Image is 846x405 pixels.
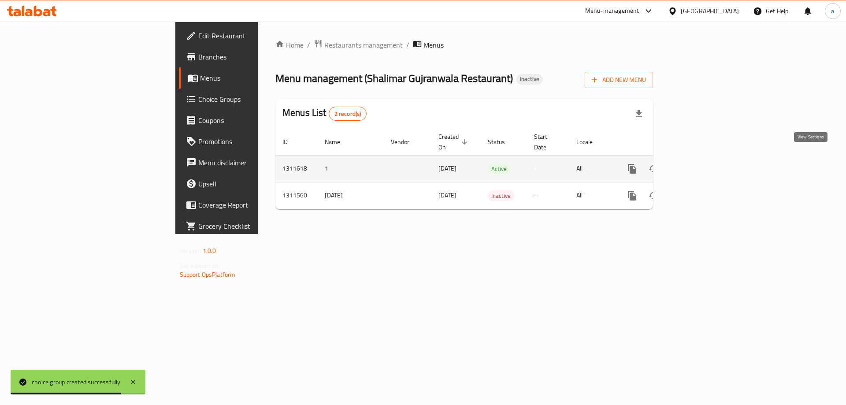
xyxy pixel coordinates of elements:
span: [DATE] [438,163,456,174]
a: Support.OpsPlatform [180,269,236,280]
div: Inactive [488,190,514,201]
span: [DATE] [438,189,456,201]
span: Name [325,137,352,147]
span: Created On [438,131,470,152]
span: Choice Groups [198,94,310,104]
a: Edit Restaurant [179,25,317,46]
a: Branches [179,46,317,67]
span: Status [488,137,516,147]
h2: Menus List [282,106,367,121]
a: Promotions [179,131,317,152]
button: Add New Menu [585,72,653,88]
span: Vendor [391,137,421,147]
div: Menu-management [585,6,639,16]
span: Locale [576,137,604,147]
td: 1 [318,155,384,182]
span: Coupons [198,115,310,126]
span: Version: [180,245,201,256]
span: Upsell [198,178,310,189]
span: Add New Menu [592,74,646,85]
span: Get support on: [180,260,220,271]
td: [DATE] [318,182,384,209]
div: Export file [628,103,649,124]
a: Coverage Report [179,194,317,216]
th: Actions [615,129,713,156]
a: Menus [179,67,317,89]
nav: breadcrumb [275,39,653,51]
td: - [527,155,569,182]
div: [GEOGRAPHIC_DATA] [681,6,739,16]
span: Menus [423,40,444,50]
span: Edit Restaurant [198,30,310,41]
td: All [569,155,615,182]
span: Restaurants management [324,40,403,50]
span: Branches [198,52,310,62]
a: Restaurants management [314,39,403,51]
a: Coupons [179,110,317,131]
span: Inactive [516,75,543,83]
div: Total records count [329,107,367,121]
span: a [831,6,834,16]
span: Coverage Report [198,200,310,210]
a: Upsell [179,173,317,194]
span: Grocery Checklist [198,221,310,231]
button: more [622,158,643,179]
td: - [527,182,569,209]
div: Inactive [516,74,543,85]
a: Grocery Checklist [179,216,317,237]
span: Start Date [534,131,559,152]
td: All [569,182,615,209]
a: Choice Groups [179,89,317,110]
span: Menu disclaimer [198,157,310,168]
span: Active [488,164,510,174]
span: Menus [200,73,310,83]
button: more [622,185,643,206]
span: 1.0.0 [203,245,216,256]
span: Promotions [198,136,310,147]
a: Menu disclaimer [179,152,317,173]
div: choice group created successfully [32,377,121,387]
div: Active [488,163,510,174]
span: ID [282,137,299,147]
span: Menu management ( Shalimar Gujranwala Restaurant ) [275,68,513,88]
span: 2 record(s) [329,110,367,118]
li: / [406,40,409,50]
table: enhanced table [275,129,713,209]
span: Inactive [488,191,514,201]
